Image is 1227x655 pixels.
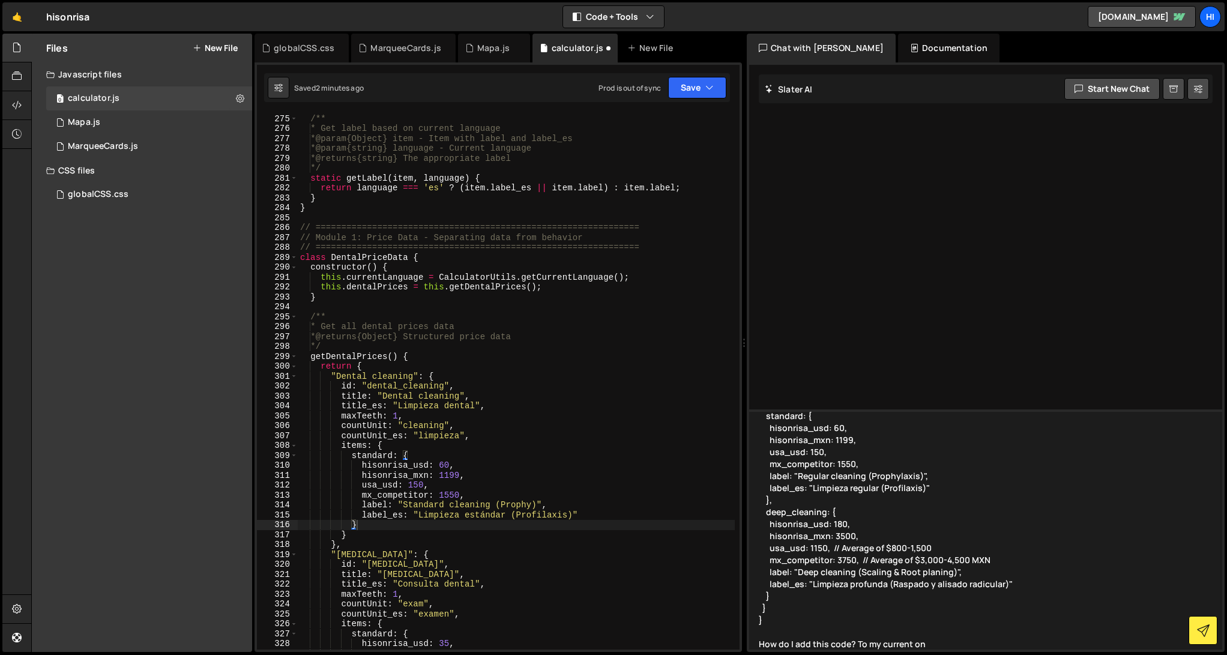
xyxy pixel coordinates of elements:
[257,431,298,441] div: 307
[68,117,100,128] div: Mapa.js
[257,223,298,233] div: 286
[257,372,298,382] div: 301
[32,62,252,86] div: Javascript files
[257,134,298,144] div: 277
[257,342,298,352] div: 298
[257,599,298,609] div: 324
[257,579,298,590] div: 322
[32,158,252,183] div: CSS files
[257,253,298,263] div: 289
[257,233,298,243] div: 287
[257,273,298,283] div: 291
[370,42,441,54] div: MarqueeCards.js
[257,262,298,273] div: 290
[257,292,298,303] div: 293
[2,2,32,31] a: 🤙
[257,411,298,421] div: 305
[257,451,298,461] div: 309
[257,441,298,451] div: 308
[257,114,298,124] div: 275
[257,312,298,322] div: 295
[257,460,298,471] div: 310
[257,550,298,560] div: 319
[1088,6,1196,28] a: [DOMAIN_NAME]
[46,110,252,134] div: 14773/38339.js
[257,540,298,550] div: 318
[257,352,298,362] div: 299
[765,83,813,95] h2: Slater AI
[257,332,298,342] div: 297
[598,83,661,93] div: Prod is out of sync
[257,500,298,510] div: 314
[257,174,298,184] div: 281
[747,34,896,62] div: Chat with [PERSON_NAME]
[46,183,252,207] div: 14773/38701.css
[68,93,119,104] div: calculator.js
[68,141,138,152] div: MarqueeCards.js
[898,34,999,62] div: Documentation
[1064,78,1160,100] button: Start new chat
[257,629,298,639] div: 327
[1199,6,1221,28] a: hi
[627,42,678,54] div: New File
[257,193,298,204] div: 283
[257,322,298,332] div: 296
[257,391,298,402] div: 303
[46,134,252,158] div: 14773/38342.js
[257,302,298,312] div: 294
[257,381,298,391] div: 302
[257,401,298,411] div: 304
[668,77,726,98] button: Save
[316,83,364,93] div: 2 minutes ago
[257,490,298,501] div: 313
[193,43,238,53] button: New File
[257,570,298,580] div: 321
[257,154,298,164] div: 279
[257,510,298,521] div: 315
[257,213,298,223] div: 285
[46,41,68,55] h2: Files
[257,639,298,649] div: 328
[257,282,298,292] div: 292
[257,243,298,253] div: 288
[552,42,603,54] div: calculator.js
[563,6,664,28] button: Code + Tools
[257,609,298,620] div: 325
[257,480,298,490] div: 312
[257,183,298,193] div: 282
[46,10,89,24] div: hisonrisa
[257,560,298,570] div: 320
[274,42,334,54] div: globalCSS.css
[477,42,510,54] div: Mapa.js
[257,530,298,540] div: 317
[257,421,298,431] div: 306
[257,619,298,629] div: 326
[257,124,298,134] div: 276
[294,83,364,93] div: Saved
[257,361,298,372] div: 300
[46,86,252,110] div: 14773/38302.js
[257,203,298,213] div: 284
[257,520,298,530] div: 316
[68,189,128,200] div: globalCSS.css
[257,471,298,481] div: 311
[257,143,298,154] div: 278
[56,95,64,104] span: 0
[257,590,298,600] div: 323
[257,163,298,174] div: 280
